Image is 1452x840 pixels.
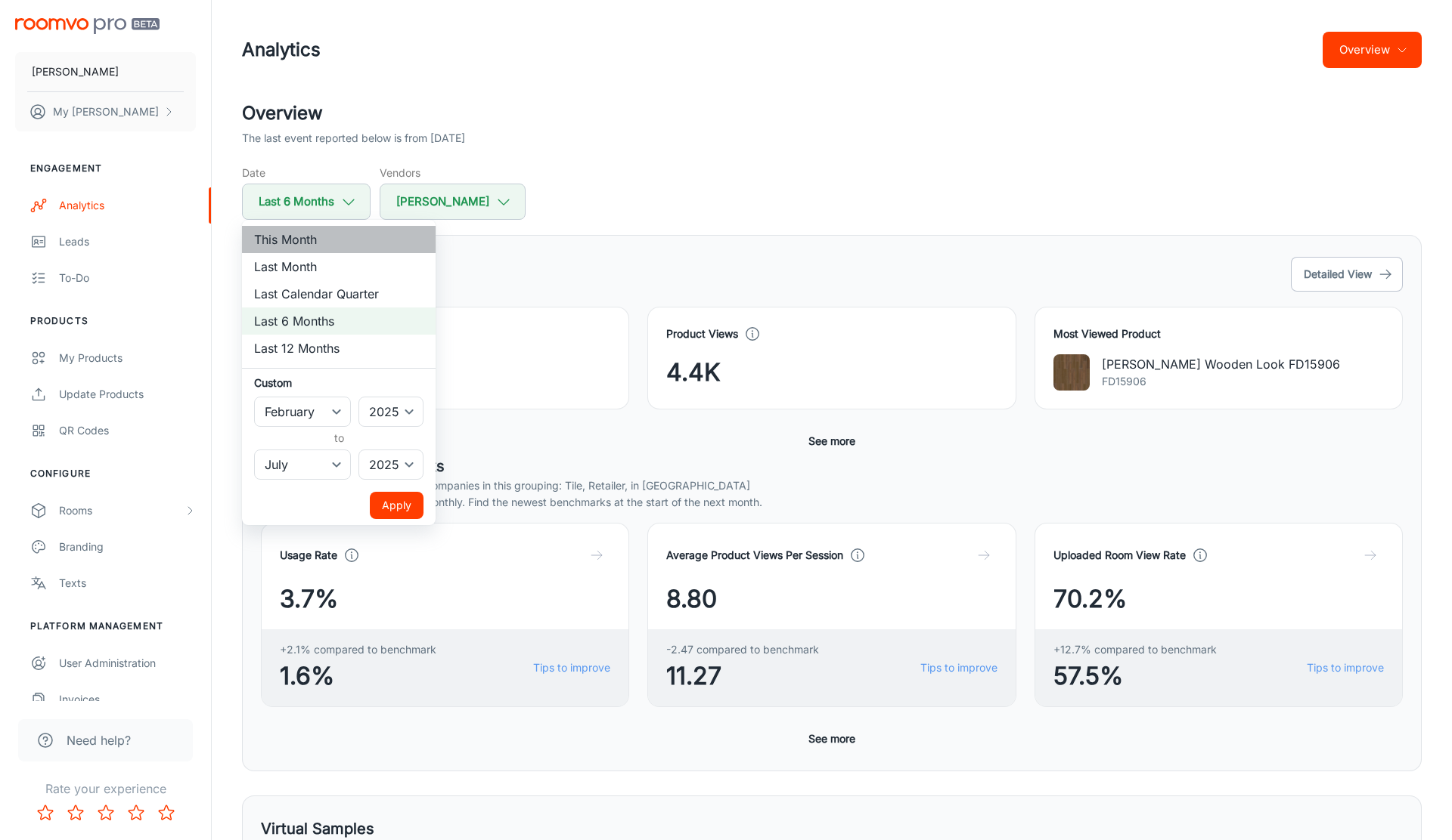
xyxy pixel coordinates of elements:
[242,226,436,253] li: This Month
[242,307,436,335] li: Last 6 Months
[370,492,423,519] button: Apply
[257,430,420,446] h6: to
[254,375,423,391] h6: Custom
[242,280,436,307] li: Last Calendar Quarter
[242,253,436,280] li: Last Month
[242,335,436,362] li: Last 12 Months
